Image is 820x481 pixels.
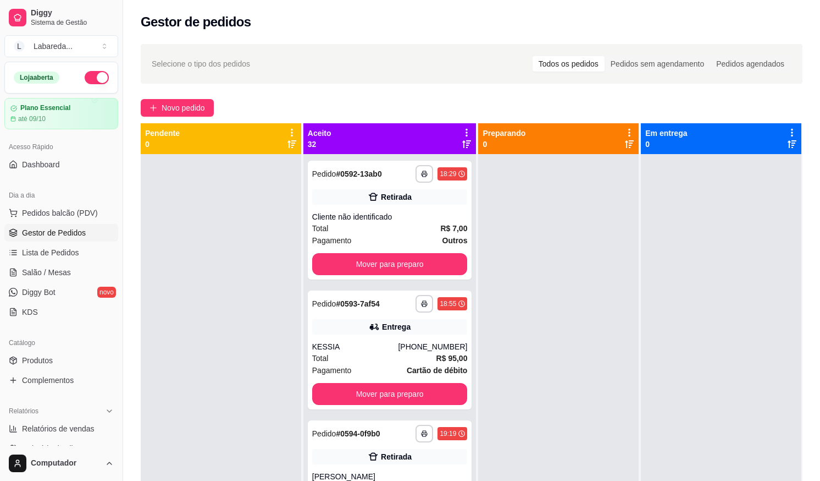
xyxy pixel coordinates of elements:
[4,187,118,204] div: Dia a dia
[152,58,250,70] span: Selecione o tipo dos pedidos
[312,234,352,247] span: Pagamento
[4,224,118,242] a: Gestor de Pedidos
[4,283,118,301] a: Diggy Botnovo
[162,102,205,114] span: Novo pedido
[312,211,468,222] div: Cliente não identificado
[85,71,109,84] button: Alterar Status
[381,451,412,462] div: Retirada
[336,299,379,308] strong: # 0593-7af54
[4,204,118,222] button: Pedidos balcão (PDV)
[605,56,710,72] div: Pedidos sem agendamento
[381,192,412,203] div: Retirada
[645,128,687,139] p: Em entrega
[4,450,118,477] button: Computador
[312,222,329,234] span: Total
[436,354,468,363] strong: R$ 95,00
[31,458,101,468] span: Computador
[4,352,118,369] a: Produtos
[312,429,336,438] span: Pedido
[483,139,525,150] p: 0
[312,170,336,178] span: Pedido
[312,383,468,405] button: Mover para preparo
[4,334,118,352] div: Catálogo
[308,128,331,139] p: Aceito
[22,287,56,298] span: Diggy Bot
[22,267,71,278] span: Salão / Mesas
[18,114,46,123] article: até 09/10
[22,207,98,218] span: Pedidos balcão (PDV)
[4,371,118,389] a: Complementos
[440,299,456,308] div: 18:55
[22,247,79,258] span: Lista de Pedidos
[141,99,214,117] button: Novo pedido
[440,224,467,233] strong: R$ 7,00
[308,139,331,150] p: 32
[31,8,114,18] span: Diggy
[22,443,92,454] span: Relatório de clientes
[20,104,70,112] article: Plano Essencial
[4,4,118,31] a: DiggySistema de Gestão
[710,56,790,72] div: Pedidos agendados
[407,366,467,375] strong: Cartão de débito
[440,429,456,438] div: 19:19
[22,423,95,434] span: Relatórios de vendas
[22,227,86,238] span: Gestor de Pedidos
[31,18,114,27] span: Sistema de Gestão
[440,170,456,178] div: 18:29
[312,364,352,376] span: Pagamento
[483,128,525,139] p: Preparando
[9,407,38,416] span: Relatórios
[312,253,468,275] button: Mover para preparo
[312,341,398,352] div: KESSIA
[145,128,180,139] p: Pendente
[442,236,468,245] strong: Outros
[4,35,118,57] button: Select a team
[645,139,687,150] p: 0
[34,41,73,52] div: Labareda ...
[4,420,118,438] a: Relatórios de vendas
[4,303,118,321] a: KDS
[4,244,118,261] a: Lista de Pedidos
[312,352,329,364] span: Total
[22,307,38,318] span: KDS
[398,341,467,352] div: [PHONE_NUMBER]
[145,139,180,150] p: 0
[149,104,157,112] span: plus
[22,159,60,170] span: Dashboard
[4,156,118,173] a: Dashboard
[533,56,605,72] div: Todos os pedidos
[22,355,53,366] span: Produtos
[4,98,118,129] a: Plano Essencialaté 09/10
[22,375,74,386] span: Complementos
[4,138,118,156] div: Acesso Rápido
[312,299,336,308] span: Pedido
[4,264,118,281] a: Salão / Mesas
[141,13,251,31] h2: Gestor de pedidos
[14,72,59,84] div: Loja aberta
[336,429,380,438] strong: # 0594-0f9b0
[4,440,118,457] a: Relatório de clientes
[336,170,381,178] strong: # 0592-13ab0
[382,321,411,332] div: Entrega
[14,41,25,52] span: L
